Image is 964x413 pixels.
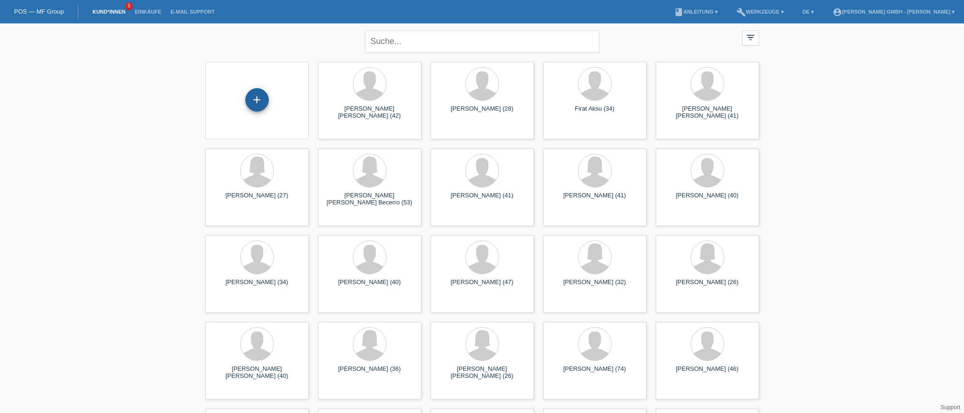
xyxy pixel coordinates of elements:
a: bookAnleitung ▾ [669,9,722,15]
div: [PERSON_NAME] [PERSON_NAME] (42) [326,105,414,120]
div: [PERSON_NAME] (36) [326,365,414,380]
i: filter_list [745,32,756,43]
div: [PERSON_NAME] [PERSON_NAME] (40) [213,365,301,380]
div: [PERSON_NAME] (41) [551,192,639,207]
div: [PERSON_NAME] (27) [213,192,301,207]
a: DE ▾ [798,9,819,15]
i: book [674,8,683,17]
a: Kund*innen [88,9,130,15]
div: [PERSON_NAME] (32) [551,278,639,293]
div: [PERSON_NAME] [PERSON_NAME] (26) [438,365,526,380]
div: [PERSON_NAME] (28) [438,105,526,120]
div: [PERSON_NAME] (41) [438,192,526,207]
a: Support [941,404,960,411]
a: Einkäufe [130,9,166,15]
a: E-Mail Support [166,9,220,15]
input: Suche... [365,30,600,53]
span: 5 [125,2,133,10]
a: POS — MF Group [14,8,64,15]
div: [PERSON_NAME] [PERSON_NAME] (41) [663,105,751,120]
a: account_circle[PERSON_NAME] GmbH - [PERSON_NAME] ▾ [828,9,959,15]
i: account_circle [833,8,842,17]
div: [PERSON_NAME] (40) [663,192,751,207]
div: [PERSON_NAME] (46) [663,365,751,380]
div: [PERSON_NAME] (26) [663,278,751,293]
div: Firat Aksu (34) [551,105,639,120]
div: [PERSON_NAME] (40) [326,278,414,293]
div: [PERSON_NAME] (74) [551,365,639,380]
div: [PERSON_NAME] [PERSON_NAME] Becerro (53) [326,192,414,207]
div: [PERSON_NAME] (47) [438,278,526,293]
i: build [736,8,746,17]
div: Kund*in hinzufügen [246,92,268,108]
a: buildWerkzeuge ▾ [732,9,789,15]
div: [PERSON_NAME] (34) [213,278,301,293]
